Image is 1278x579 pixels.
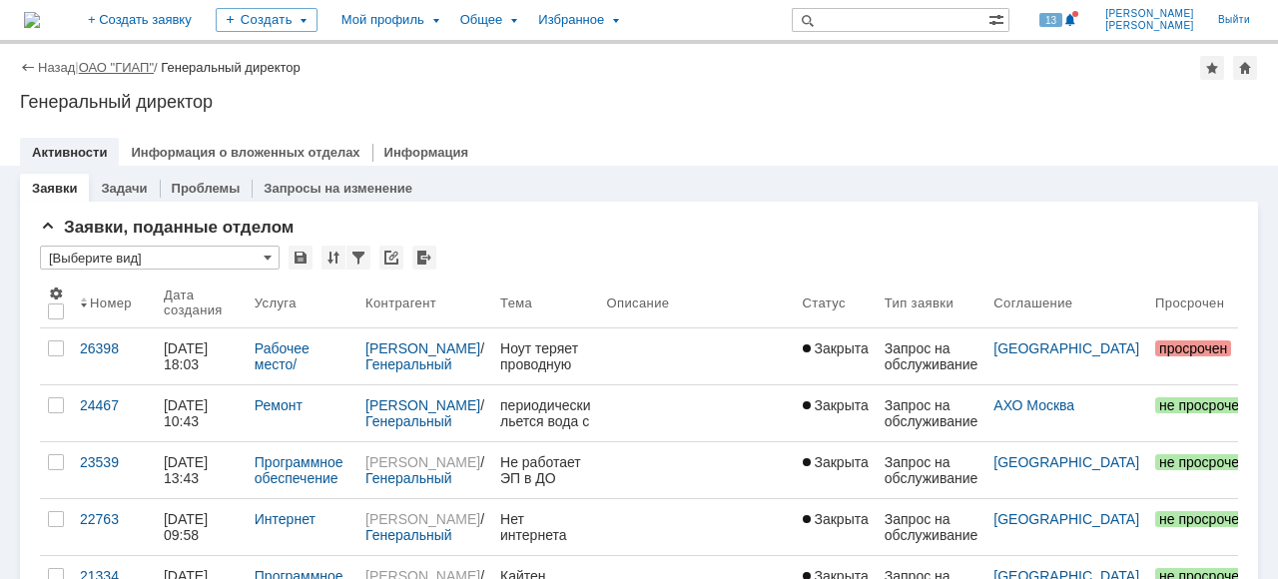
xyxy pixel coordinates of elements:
[216,8,318,32] div: Создать
[255,295,297,310] div: Услуга
[255,340,349,388] a: Рабочее место/Оборудование
[877,328,986,384] a: Запрос на обслуживание
[365,413,456,445] a: Генеральный директор
[1105,20,1194,32] span: [PERSON_NAME]
[379,246,403,270] div: Скопировать ссылку на список
[365,397,484,429] div: /
[24,12,40,28] a: Перейти на домашнюю страницу
[80,511,148,527] div: 22763
[156,385,247,441] a: [DATE] 10:43
[492,278,598,328] th: Тема
[172,181,241,196] a: Проблемы
[255,454,347,486] a: Программное обеспечение
[492,385,598,441] a: периодически льется вода с потолка
[500,397,590,429] div: периодически льется вода с потолка
[79,60,154,75] a: ОАО "ГИАП"
[255,397,303,413] a: Ремонт
[357,278,492,328] th: Контрагент
[795,278,877,328] th: Статус
[289,246,313,270] div: Сохранить вид
[264,181,412,196] a: Запросы на изменение
[131,145,359,160] a: Информация о вложенных отделах
[1155,511,1251,527] span: не просрочен
[48,286,64,301] span: Настройки
[803,295,846,310] div: Статус
[24,12,40,28] img: logo
[1147,328,1261,384] a: просрочен
[877,442,986,498] a: Запрос на обслуживание
[72,278,156,328] th: Номер
[365,527,456,559] a: Генеральный директор
[365,511,484,543] div: /
[164,454,212,486] div: [DATE] 13:43
[365,397,480,413] a: [PERSON_NAME]
[72,385,156,441] a: 24467
[365,340,480,356] a: [PERSON_NAME]
[255,511,316,527] a: Интернет
[40,218,294,237] span: Заявки, поданные отделом
[803,397,869,413] span: Закрыта
[795,499,877,555] a: Закрыта
[156,328,247,384] a: [DATE] 18:03
[795,385,877,441] a: Закрыта
[993,511,1139,527] a: [GEOGRAPHIC_DATA]
[365,340,484,372] div: /
[803,454,869,470] span: Закрыта
[384,145,468,160] a: Информация
[988,9,1008,28] span: Расширенный поиск
[161,60,300,75] div: Генеральный директор
[885,295,954,310] div: Тип заявки
[72,328,156,384] a: 26398
[79,60,162,75] div: /
[1155,397,1251,413] span: не просрочен
[164,340,212,372] div: [DATE] 18:03
[795,442,877,498] a: Закрыта
[1147,499,1261,555] a: не просрочен
[365,356,456,388] a: Генеральный директор
[803,340,869,356] span: Закрыта
[500,295,532,310] div: Тема
[156,499,247,555] a: [DATE] 09:58
[500,511,590,543] div: Нет интернета
[993,340,1139,356] a: [GEOGRAPHIC_DATA]
[412,246,436,270] div: Экспорт списка
[492,499,598,555] a: Нет интернета
[80,454,148,470] div: 23539
[500,340,590,372] div: Ноут теряет проводную сеть
[1147,442,1261,498] a: не просрочен
[993,454,1139,470] a: [GEOGRAPHIC_DATA]
[803,511,869,527] span: Закрыта
[795,328,877,384] a: Закрыта
[38,60,75,75] a: Назад
[993,397,1074,413] a: АХО Москва
[90,295,132,310] div: Номер
[80,397,148,413] div: 24467
[885,397,978,429] div: Запрос на обслуживание
[1147,385,1261,441] a: не просрочен
[75,59,78,74] div: |
[32,145,107,160] a: Активности
[985,278,1147,328] th: Соглашение
[72,442,156,498] a: 23539
[885,511,978,543] div: Запрос на обслуживание
[1039,13,1062,27] span: 13
[32,181,77,196] a: Заявки
[1233,56,1257,80] div: Сделать домашней страницей
[20,92,1258,112] div: Генеральный директор
[365,295,436,310] div: Контрагент
[164,288,223,317] div: Дата создания
[1105,8,1194,20] span: [PERSON_NAME]
[1155,454,1251,470] span: не просрочен
[993,295,1072,310] div: Соглашение
[500,454,590,486] div: Не работает ЭП в ДО
[72,499,156,555] a: 22763
[365,454,484,486] div: /
[346,246,370,270] div: Фильтрация...
[156,442,247,498] a: [DATE] 13:43
[607,295,670,310] div: Описание
[1200,56,1224,80] div: Добавить в избранное
[321,246,345,270] div: Сортировка...
[101,181,147,196] a: Задачи
[877,385,986,441] a: Запрос на обслуживание
[1155,295,1224,310] div: Просрочен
